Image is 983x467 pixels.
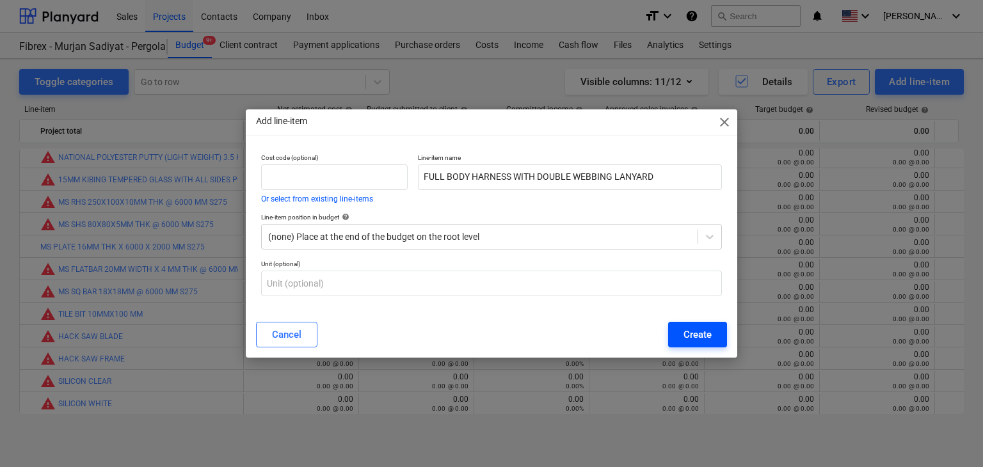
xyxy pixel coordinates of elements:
[256,322,317,347] button: Cancel
[261,271,722,296] input: Unit (optional)
[717,115,732,130] span: close
[418,154,722,164] p: Line-item name
[261,213,722,221] div: Line-item position in budget
[272,326,301,343] div: Cancel
[261,154,408,164] p: Cost code (optional)
[261,260,722,271] p: Unit (optional)
[261,195,373,203] button: Or select from existing line-items
[256,115,307,128] p: Add line-item
[919,406,983,467] iframe: Chat Widget
[668,322,727,347] button: Create
[683,326,712,343] div: Create
[339,213,349,221] span: help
